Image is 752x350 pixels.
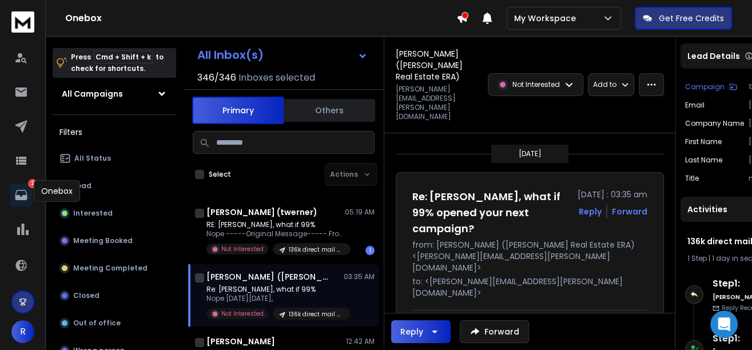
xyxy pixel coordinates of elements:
[289,245,344,254] p: 136k direct mail #2
[53,82,176,105] button: All Campaigns
[62,88,123,100] h1: All Campaigns
[206,229,344,238] p: Nope -----Original Message----- From: [PERSON_NAME]
[685,82,737,92] button: Campaign
[635,7,732,30] button: Get Free Credits
[284,98,375,123] button: Others
[391,320,451,343] button: Reply
[73,181,91,190] p: Lead
[685,137,722,146] p: First Name
[192,97,284,124] button: Primary
[53,312,176,335] button: Out of office
[206,206,317,218] h1: [PERSON_NAME] (twerner)
[73,236,133,245] p: Meeting Booked
[11,11,34,33] img: logo
[593,80,616,89] p: Add to
[412,189,571,237] h1: Re: [PERSON_NAME], what if 99% opened your next campaign?
[206,271,332,283] h1: [PERSON_NAME] ([PERSON_NAME] Real Estate ERA)
[71,51,164,74] p: Press to check for shortcuts.
[412,276,647,299] p: to: <[PERSON_NAME][EMAIL_ADDRESS][PERSON_NAME][DOMAIN_NAME]>
[188,43,377,66] button: All Inbox(s)
[579,206,602,217] button: Reply
[53,257,176,280] button: Meeting Completed
[238,71,315,85] h3: Inboxes selected
[206,336,275,347] h1: [PERSON_NAME]
[685,101,705,110] p: Email
[221,245,264,253] p: Not Interested
[73,264,148,273] p: Meeting Completed
[345,208,375,217] p: 05:19 AM
[34,180,80,202] div: Onebox
[53,284,176,307] button: Closed
[206,294,344,303] p: Nope [DATE][DATE],
[685,156,722,165] p: Last Name
[11,320,34,343] button: R
[197,71,236,85] span: 346 / 346
[94,50,153,63] span: Cmd + Shift + k
[206,285,344,294] p: Re: [PERSON_NAME], what if 99%
[206,220,344,229] p: RE: [PERSON_NAME], what if 99%
[365,246,375,255] div: 1
[578,189,647,200] p: [DATE] : 03:35 am
[612,206,647,217] div: Forward
[685,82,725,92] p: Campaign
[53,124,176,140] h3: Filters
[53,174,176,197] button: Lead
[53,202,176,225] button: Interested
[73,209,113,218] p: Interested
[53,147,176,170] button: All Status
[344,272,375,281] p: 03:35 AM
[28,179,37,188] p: 2
[10,184,33,206] a: 2
[289,310,344,319] p: 136k direct mail #2
[710,311,738,338] div: Open Intercom Messenger
[73,291,100,300] p: Closed
[519,149,542,158] p: [DATE]
[209,170,231,179] label: Select
[514,13,580,24] p: My Workspace
[687,253,707,263] span: 1 Step
[396,48,481,82] h1: [PERSON_NAME] ([PERSON_NAME] Real Estate ERA)
[400,326,423,337] div: Reply
[396,85,481,121] p: [PERSON_NAME][EMAIL_ADDRESS][PERSON_NAME][DOMAIN_NAME]
[53,229,176,252] button: Meeting Booked
[412,239,647,273] p: from: [PERSON_NAME] ([PERSON_NAME] Real Estate ERA) <[PERSON_NAME][EMAIL_ADDRESS][PERSON_NAME][DO...
[460,320,529,343] button: Forward
[221,309,264,318] p: Not Interested
[65,11,456,25] h1: Onebox
[685,174,699,183] p: title
[73,319,121,328] p: Out of office
[512,80,560,89] p: Not Interested
[659,13,724,24] p: Get Free Credits
[685,119,744,128] p: Company Name
[197,49,264,61] h1: All Inbox(s)
[346,337,375,346] p: 12:42 AM
[74,154,111,163] p: All Status
[687,50,740,62] p: Lead Details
